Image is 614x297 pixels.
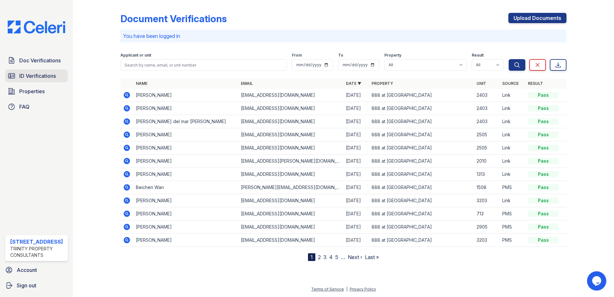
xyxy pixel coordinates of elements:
td: 713 [474,207,500,221]
a: Name [136,81,147,86]
img: CE_Logo_Blue-a8612792a0a2168367f1c8372b55b34899dd931a85d93a1a3d3e32e68fde9ad4.png [3,21,70,33]
div: Document Verifications [120,13,227,24]
div: Pass [528,158,559,164]
div: Pass [528,211,559,217]
td: [EMAIL_ADDRESS][DOMAIN_NAME] [238,128,343,141]
a: 3 [323,254,327,260]
td: [DATE] [343,194,369,207]
a: 4 [329,254,333,260]
td: PMS [500,221,525,234]
td: Link [500,168,525,181]
td: Link [500,89,525,102]
td: 2905 [474,221,500,234]
td: [DATE] [343,115,369,128]
div: Pass [528,145,559,151]
div: Trinity Property Consultants [10,246,65,258]
td: Link [500,102,525,115]
td: PMS [500,181,525,194]
span: ID Verifications [19,72,56,80]
a: 5 [335,254,338,260]
td: Link [500,155,525,168]
a: FAQ [5,100,68,113]
td: [PERSON_NAME] [133,168,238,181]
div: Pass [528,224,559,230]
span: Doc Verifications [19,57,61,64]
td: 1313 [474,168,500,181]
td: 888 at [GEOGRAPHIC_DATA] [369,141,474,155]
a: Source [502,81,519,86]
td: Beichen Wan [133,181,238,194]
td: [DATE] [343,141,369,155]
div: Pass [528,237,559,243]
div: Pass [528,171,559,177]
td: [PERSON_NAME][EMAIL_ADDRESS][DOMAIN_NAME] [238,181,343,194]
div: | [346,287,347,292]
label: Applicant or unit [120,53,151,58]
td: 2505 [474,141,500,155]
td: 888 at [GEOGRAPHIC_DATA] [369,89,474,102]
a: Result [528,81,543,86]
a: Last » [365,254,379,260]
td: PMS [500,207,525,221]
td: [EMAIL_ADDRESS][DOMAIN_NAME] [238,221,343,234]
div: Pass [528,131,559,138]
td: [DATE] [343,181,369,194]
td: [DATE] [343,168,369,181]
td: 888 at [GEOGRAPHIC_DATA] [369,128,474,141]
span: FAQ [19,103,30,111]
p: You have been logged in [123,32,564,40]
div: Pass [528,184,559,191]
td: [PERSON_NAME] [133,141,238,155]
td: 888 at [GEOGRAPHIC_DATA] [369,194,474,207]
td: [EMAIL_ADDRESS][DOMAIN_NAME] [238,168,343,181]
span: Account [17,266,37,274]
a: Properties [5,85,68,98]
td: 2403 [474,102,500,115]
a: 2 [318,254,321,260]
td: [EMAIL_ADDRESS][DOMAIN_NAME] [238,115,343,128]
div: 1 [308,253,315,261]
td: [DATE] [343,128,369,141]
a: Email [241,81,253,86]
td: [PERSON_NAME] [133,155,238,168]
td: [EMAIL_ADDRESS][DOMAIN_NAME] [238,141,343,155]
td: 2505 [474,128,500,141]
td: [PERSON_NAME] [133,234,238,247]
td: 3203 [474,194,500,207]
td: 888 at [GEOGRAPHIC_DATA] [369,115,474,128]
td: [EMAIL_ADDRESS][DOMAIN_NAME] [238,234,343,247]
a: Sign out [3,279,70,292]
div: Pass [528,105,559,112]
td: 888 at [GEOGRAPHIC_DATA] [369,221,474,234]
td: 888 at [GEOGRAPHIC_DATA] [369,207,474,221]
td: [PERSON_NAME] [133,221,238,234]
td: 1508 [474,181,500,194]
td: [DATE] [343,102,369,115]
iframe: chat widget [587,271,608,291]
td: Link [500,141,525,155]
a: ID Verifications [5,69,68,82]
label: Property [384,53,401,58]
a: Doc Verifications [5,54,68,67]
span: Properties [19,87,45,95]
a: Upload Documents [508,13,566,23]
label: From [292,53,302,58]
span: … [341,253,345,261]
td: [PERSON_NAME] del mar [PERSON_NAME] [133,115,238,128]
td: [PERSON_NAME] [133,89,238,102]
td: [EMAIL_ADDRESS][DOMAIN_NAME] [238,89,343,102]
td: [EMAIL_ADDRESS][DOMAIN_NAME] [238,102,343,115]
td: 888 at [GEOGRAPHIC_DATA] [369,155,474,168]
td: Link [500,194,525,207]
label: Result [472,53,484,58]
td: [DATE] [343,207,369,221]
a: Account [3,264,70,276]
div: Pass [528,197,559,204]
td: [DATE] [343,155,369,168]
input: Search by name, email, or unit number [120,59,287,71]
td: [DATE] [343,234,369,247]
td: [DATE] [343,89,369,102]
td: [EMAIL_ADDRESS][PERSON_NAME][DOMAIN_NAME] [238,155,343,168]
div: Pass [528,118,559,125]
